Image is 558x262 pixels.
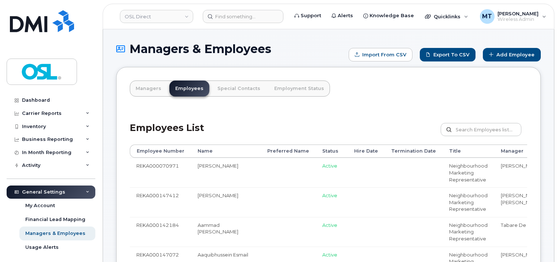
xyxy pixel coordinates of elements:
[130,145,191,158] th: Employee Number
[443,217,494,247] td: Neighbourhood Marketing Representative
[130,81,167,97] a: Managers
[268,81,330,97] a: Employment Status
[443,158,494,187] td: Neighbourhood Marketing Representative
[191,158,261,187] td: [PERSON_NAME]
[501,192,557,199] li: [PERSON_NAME]
[316,145,348,158] th: Status
[130,123,204,145] h2: Employees List
[483,48,541,61] a: Add Employee
[385,145,443,158] th: Termination Date
[261,145,316,158] th: Preferred Name
[116,42,345,55] h1: Managers & Employees
[322,252,337,258] span: Active
[322,222,337,228] span: Active
[501,162,557,169] li: [PERSON_NAME]
[169,81,209,97] a: Employees
[322,163,337,169] span: Active
[348,145,385,158] th: Hire Date
[443,187,494,217] td: Neighbourhood Marketing Representative
[191,187,261,217] td: [PERSON_NAME]
[130,217,191,247] td: REKA000142184
[130,158,191,187] td: REKA000070971
[349,48,412,61] form: Import from CSV
[212,81,266,97] a: Special Contacts
[501,199,557,206] li: [PERSON_NAME]
[191,217,261,247] td: Aammad [PERSON_NAME]
[501,251,557,258] li: [PERSON_NAME]
[501,222,557,229] li: Tabare De Los Santos
[443,145,494,158] th: Title
[191,145,261,158] th: Name
[322,192,337,198] span: Active
[130,187,191,217] td: REKA000147412
[420,48,476,61] a: Export to CSV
